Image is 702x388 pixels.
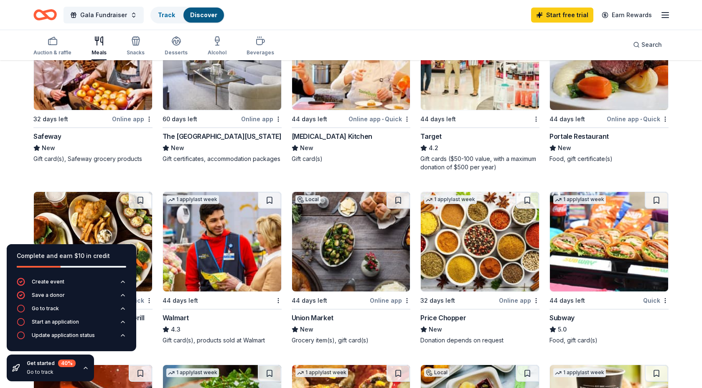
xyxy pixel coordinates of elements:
div: Gift card(s), products sold at Walmart [163,336,282,345]
div: Gift card(s) [292,155,411,163]
button: Auction & raffle [33,33,71,60]
span: • [640,116,642,123]
span: 5.0 [558,324,567,334]
div: The [GEOGRAPHIC_DATA][US_STATE] [163,131,282,141]
div: [MEDICAL_DATA] Kitchen [292,131,372,141]
a: Image for Subway1 applylast week44 days leftQuickSubway5.0Food, gift card(s) [549,191,669,345]
div: Food, gift certificate(s) [549,155,669,163]
div: Get started [27,360,76,367]
a: Discover [190,11,217,18]
div: 1 apply last week [166,195,219,204]
img: Image for Union Market [292,192,410,291]
div: Union Market [292,313,333,323]
a: Track [158,11,175,18]
div: Gift certificates, accommodation packages [163,155,282,163]
div: Desserts [165,49,188,56]
button: Search [626,36,669,53]
span: New [42,143,55,153]
div: Gift cards ($50-100 value, with a maximum donation of $500 per year) [420,155,539,171]
div: 1 apply last week [295,368,348,377]
div: 60 days left [163,114,197,124]
div: 44 days left [420,114,456,124]
a: Earn Rewards [597,8,657,23]
img: Image for Target [421,10,539,110]
div: Donation depends on request [420,336,539,345]
a: Image for Target2 applieslast week44 days leftTarget4.2Gift cards ($50-100 value, with a maximum ... [420,10,539,171]
img: Image for Portale Restaurant [550,10,668,110]
div: 1 apply last week [424,195,477,204]
button: TrackDiscover [150,7,225,23]
a: Start free trial [531,8,593,23]
button: Gala Fundraiser [64,7,144,23]
div: Go to track [32,305,59,312]
span: New [300,324,313,334]
div: 44 days left [292,114,327,124]
img: Image for Ted's Montana Grill [34,192,152,291]
div: Meals [92,49,107,56]
img: Image for Price Chopper [421,192,539,291]
span: New [558,143,571,153]
div: Online app [241,114,282,124]
div: 1 apply last week [553,195,606,204]
div: Gift card(s), Safeway grocery products [33,155,153,163]
a: Home [33,5,57,25]
div: Online app Quick [607,114,669,124]
div: Online app [370,295,410,306]
span: 4.2 [429,143,438,153]
div: 44 days left [292,296,327,306]
a: Image for Price Chopper1 applylast week32 days leftOnline appPrice ChopperNewDonation depends on ... [420,191,539,345]
button: Update application status [17,331,126,345]
a: Image for Safeway2 applieslast week32 days leftOnline appSafewayNewGift card(s), Safeway grocery ... [33,10,153,163]
span: New [171,143,184,153]
img: Image for Subway [550,192,668,291]
div: Price Chopper [420,313,466,323]
a: Image for The Peninsula New YorkLocal60 days leftOnline appThe [GEOGRAPHIC_DATA][US_STATE]NewGift... [163,10,282,163]
button: Snacks [127,33,145,60]
div: 32 days left [420,296,455,306]
div: Grocery item(s), gift card(s) [292,336,411,345]
div: 44 days left [549,296,585,306]
a: Image for Walmart1 applylast week44 days leftWalmart4.3Gift card(s), products sold at Walmart [163,191,282,345]
div: Local [295,195,320,204]
img: Image for The Peninsula New York [163,10,281,110]
div: Update application status [32,332,95,339]
span: 4.3 [171,324,181,334]
img: Image for Walmart [163,192,281,291]
div: Save a donor [32,292,65,299]
div: 1 apply last week [553,368,606,377]
div: Create event [32,278,64,285]
button: Meals [92,33,107,60]
img: Image for Taste Buds Kitchen [292,10,410,110]
button: Desserts [165,33,188,60]
div: 40 % [58,360,76,367]
div: Online app Quick [348,114,410,124]
span: New [429,324,442,334]
a: Image for Ted's Montana Grill32 days leftOnline app•Quick[PERSON_NAME]'s [US_STATE] GrillNewFood,... [33,191,153,345]
a: Image for Portale RestaurantLocal44 days leftOnline app•QuickPortale RestaurantNewFood, gift cert... [549,10,669,163]
button: Create event [17,278,126,291]
div: 44 days left [549,114,585,124]
a: Image for Taste Buds Kitchen1 applylast week44 days leftOnline app•Quick[MEDICAL_DATA] KitchenNew... [292,10,411,163]
button: Beverages [247,33,274,60]
div: Snacks [127,49,145,56]
div: Walmart [163,313,189,323]
div: 1 apply last week [166,368,219,377]
div: Target [420,131,442,141]
span: New [300,143,313,153]
a: Image for Union MarketLocal44 days leftOnline appUnion MarketNewGrocery item(s), gift card(s) [292,191,411,345]
div: Go to track [27,369,76,375]
button: Alcohol [208,33,226,60]
div: Online app [112,114,153,124]
div: Quick [643,295,669,306]
div: 32 days left [33,114,68,124]
img: Image for Safeway [34,10,152,110]
div: Subway [549,313,575,323]
div: Safeway [33,131,61,141]
button: Save a donor [17,291,126,304]
span: • [382,116,384,123]
span: Gala Fundraiser [80,10,127,20]
div: Portale Restaurant [549,131,609,141]
div: Start an application [32,319,79,325]
div: Local [424,368,449,377]
button: Start an application [17,318,126,331]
